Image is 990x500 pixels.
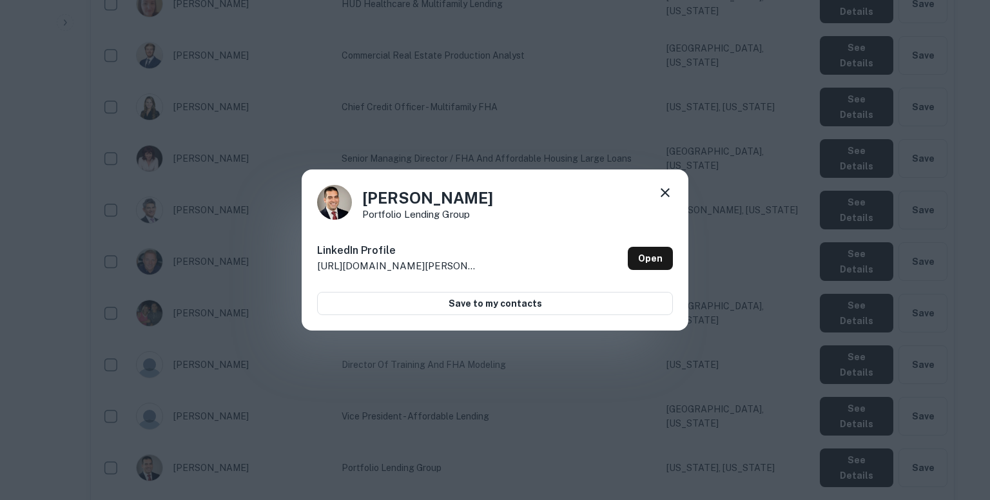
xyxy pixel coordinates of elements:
[362,186,493,209] h4: [PERSON_NAME]
[317,243,478,258] h6: LinkedIn Profile
[926,397,990,459] iframe: Chat Widget
[317,258,478,274] p: [URL][DOMAIN_NAME][PERSON_NAME]
[362,209,493,219] p: Portfolio Lending Group
[628,247,673,270] a: Open
[317,292,673,315] button: Save to my contacts
[317,185,352,220] img: 1517751760697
